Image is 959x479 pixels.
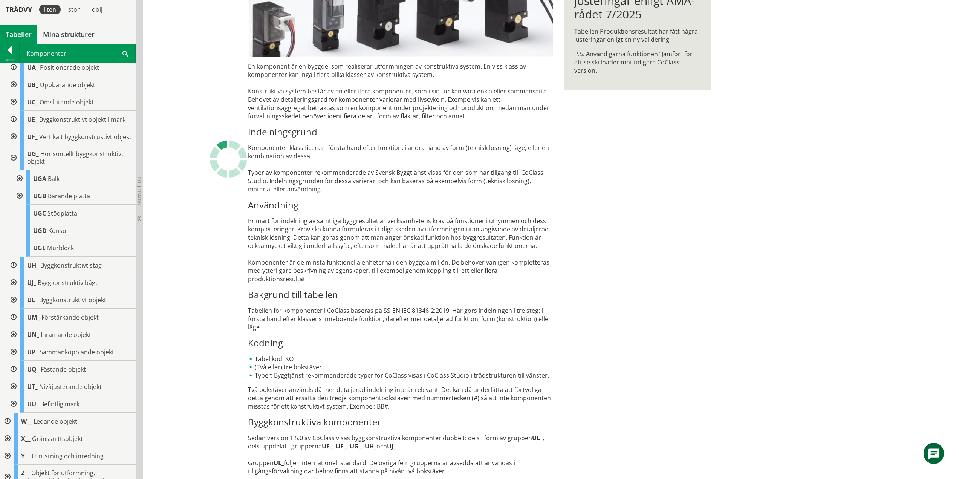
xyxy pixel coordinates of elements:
[574,50,701,75] p: P.S. Använd gärna funktionen ”Jämför” för att se skillnader mot tidigare CoClass version.
[27,63,38,72] span: UA_
[27,133,38,141] span: UF_
[32,435,83,443] span: Gränssnittsobjekt
[532,434,543,442] strong: UL_
[574,27,701,44] p: Tabellen Produktionsresultat har fått några justeringar enligt en ny validering.
[387,442,396,450] strong: UJ_
[33,244,46,252] span: UGE
[39,383,102,391] span: Nivåjusterande objekt
[20,44,135,63] div: Komponenter
[39,115,125,124] span: Byggkonstruktivt objekt i mark
[21,469,30,477] span: Z__
[37,25,100,44] a: Mina strukturer
[39,133,132,141] span: Vertikalt byggkonstruktivt objekt
[33,174,46,183] span: UGA
[33,226,47,235] span: UGD
[41,313,99,321] span: Förstärkande objekt
[33,192,46,200] span: UGB
[40,98,94,106] span: Omslutande objekt
[47,209,77,217] span: Stödplatta
[47,244,74,252] span: Murblock
[248,355,553,363] li: Tabellkod: KO
[27,115,38,124] span: UE_
[210,140,247,178] img: Laddar
[41,365,86,373] span: Fästande objekt
[248,363,553,371] li: (Två eller) tre bokstäver
[274,459,284,467] strong: UL_
[41,331,91,339] span: Inramande objekt
[136,176,142,206] span: Dölj trädvy
[48,174,60,183] span: Balk
[248,199,553,211] h3: Användning
[27,150,39,158] span: UG_
[322,442,376,450] strong: UE_, UF_, UG_, UH_
[248,371,553,380] li: Typer: Byggtjänst rekommenderade typer för CoClass visas i CoClass Studio i trädstrukturen till v...
[34,417,77,425] span: Ledande objekt
[27,365,39,373] span: UQ_
[21,417,32,425] span: W__
[33,209,46,217] span: UGC
[2,5,36,14] div: Trädvy
[40,261,102,269] span: Byggkonstruktivt stag
[27,400,39,408] span: UU_
[27,348,38,356] span: UP_
[27,81,38,89] span: UB_
[0,57,19,63] div: Tillbaka
[248,62,553,475] div: En komponent är en byggdel som realiserar utformningen av konstruktiva system. En viss klass av k...
[248,126,553,138] h3: Indelningsgrund
[248,416,553,428] h3: Byggkonstruktiva komponenter
[248,337,553,349] h3: Kodning
[38,279,99,287] span: Byggkonstruktiv båge
[27,279,36,287] span: UJ_
[32,452,104,460] span: Utrustning och inredning
[40,348,114,356] span: Sammankopplande objekt
[27,296,38,304] span: UL_
[27,331,39,339] span: UN_
[21,452,30,460] span: Y__
[27,383,38,391] span: UT_
[27,261,39,269] span: UH_
[248,289,553,300] h3: Bakgrund till tabellen
[21,435,31,443] span: X__
[48,192,90,200] span: Bärande platta
[122,49,128,57] span: Sök i tabellen
[40,400,80,408] span: Befintlig mark
[39,5,61,14] div: liten
[40,81,95,89] span: Uppbärande objekt
[27,98,38,106] span: UC_
[27,313,40,321] span: UM_
[48,226,68,235] span: Konsol
[87,5,107,14] div: dölj
[39,296,106,304] span: Byggkonstruktivt objekt
[40,63,99,72] span: Positionerade objekt
[27,150,124,165] span: Horisontellt byggkonstruktivt objekt
[64,5,84,14] div: stor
